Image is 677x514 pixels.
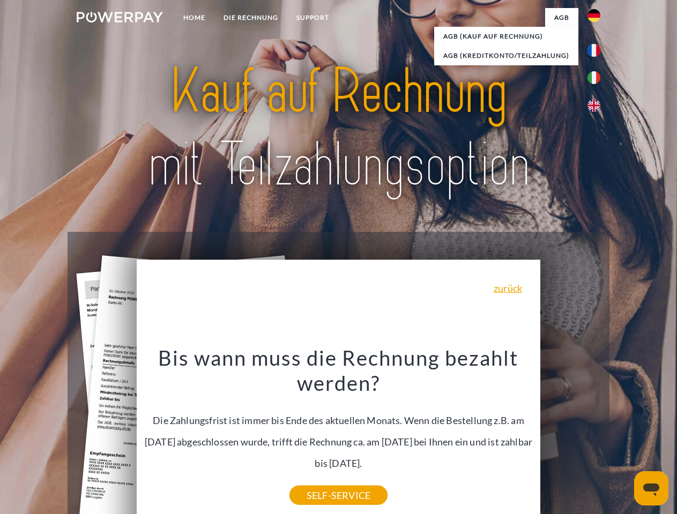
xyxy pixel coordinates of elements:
[587,9,600,22] img: de
[143,345,534,495] div: Die Zahlungsfrist ist immer bis Ende des aktuellen Monats. Wenn die Bestellung z.B. am [DATE] abg...
[587,71,600,84] img: it
[634,471,668,505] iframe: Schaltfläche zum Öffnen des Messaging-Fensters
[587,99,600,112] img: en
[434,27,578,46] a: AGB (Kauf auf Rechnung)
[214,8,287,27] a: DIE RECHNUNG
[102,51,575,205] img: title-powerpay_de.svg
[545,8,578,27] a: agb
[587,44,600,57] img: fr
[143,345,534,396] h3: Bis wann muss die Rechnung bezahlt werden?
[494,283,522,293] a: zurück
[434,46,578,65] a: AGB (Kreditkonto/Teilzahlung)
[174,8,214,27] a: Home
[287,8,338,27] a: SUPPORT
[289,486,388,505] a: SELF-SERVICE
[77,12,163,22] img: logo-powerpay-white.svg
